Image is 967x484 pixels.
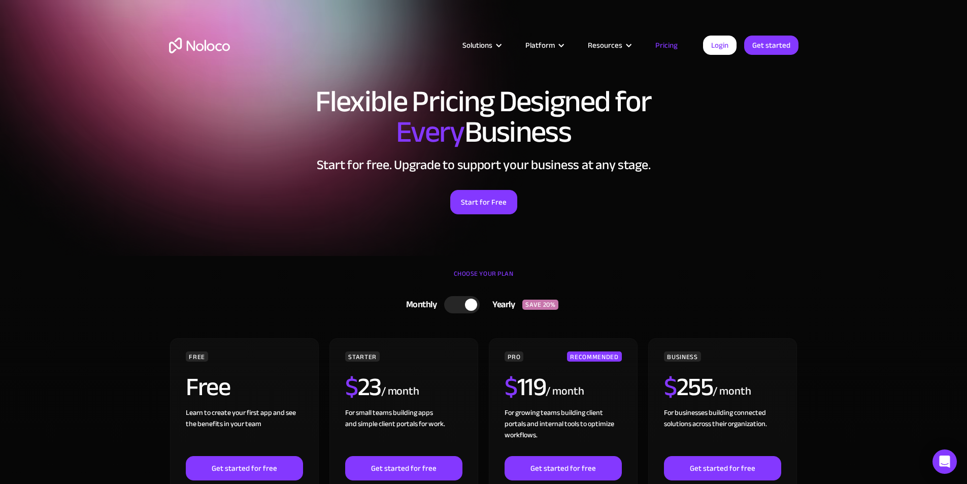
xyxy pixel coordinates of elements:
[480,297,522,312] div: Yearly
[186,407,303,456] div: Learn to create your first app and see the benefits in your team ‍
[643,39,690,52] a: Pricing
[186,374,230,400] h2: Free
[744,36,798,55] a: Get started
[546,383,584,400] div: / month
[169,38,230,53] a: home
[505,351,523,362] div: PRO
[345,407,462,456] div: For small teams building apps and simple client portals for work. ‍
[575,39,643,52] div: Resources
[450,190,517,214] a: Start for Free
[345,456,462,480] a: Get started for free
[522,300,558,310] div: SAVE 20%
[525,39,555,52] div: Platform
[169,157,798,173] h2: Start for free. Upgrade to support your business at any stage.
[664,351,701,362] div: BUSINESS
[664,374,713,400] h2: 255
[345,363,358,411] span: $
[169,86,798,147] h1: Flexible Pricing Designed for Business
[186,456,303,480] a: Get started for free
[169,266,798,292] div: CHOOSE YOUR PLAN
[462,39,492,52] div: Solutions
[345,351,379,362] div: STARTER
[703,36,737,55] a: Login
[664,363,677,411] span: $
[186,351,208,362] div: FREE
[932,449,957,474] div: Open Intercom Messenger
[505,374,546,400] h2: 119
[505,363,517,411] span: $
[513,39,575,52] div: Platform
[450,39,513,52] div: Solutions
[505,407,621,456] div: For growing teams building client portals and internal tools to optimize workflows.
[381,383,419,400] div: / month
[713,383,751,400] div: / month
[588,39,622,52] div: Resources
[396,104,464,160] span: Every
[393,297,445,312] div: Monthly
[664,456,781,480] a: Get started for free
[664,407,781,456] div: For businesses building connected solutions across their organization. ‍
[567,351,621,362] div: RECOMMENDED
[505,456,621,480] a: Get started for free
[345,374,381,400] h2: 23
